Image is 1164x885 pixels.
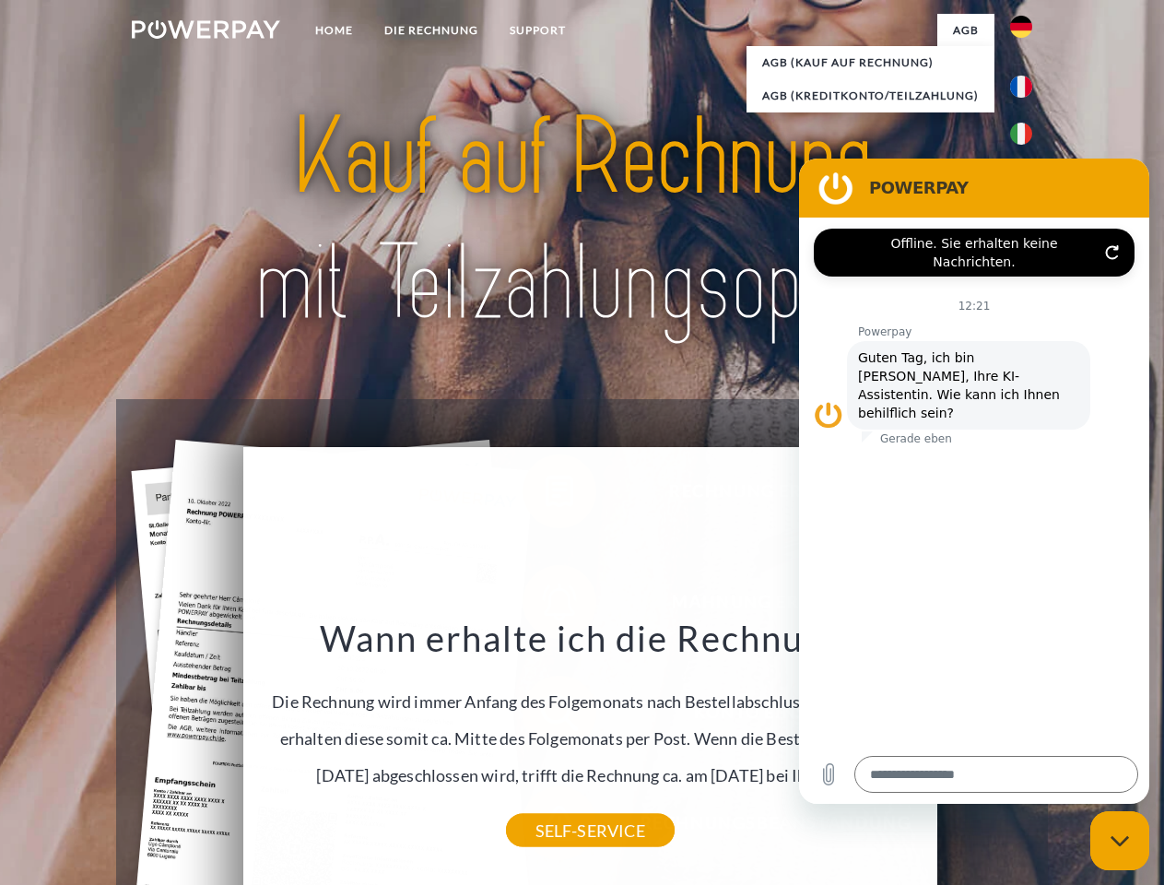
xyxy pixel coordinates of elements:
[937,14,994,47] a: agb
[253,616,926,831] div: Die Rechnung wird immer Anfang des Folgemonats nach Bestellabschluss generiert. Sie erhalten dies...
[747,46,994,79] a: AGB (Kauf auf Rechnung)
[1090,811,1149,870] iframe: Schaltfläche zum Öffnen des Messaging-Fensters; Konversation läuft
[494,14,582,47] a: SUPPORT
[300,14,369,47] a: Home
[132,20,280,39] img: logo-powerpay-white.svg
[1010,123,1032,145] img: it
[1010,76,1032,98] img: fr
[369,14,494,47] a: DIE RECHNUNG
[799,159,1149,804] iframe: Messaging-Fenster
[253,616,926,660] h3: Wann erhalte ich die Rechnung?
[506,814,675,847] a: SELF-SERVICE
[747,79,994,112] a: AGB (Kreditkonto/Teilzahlung)
[176,88,988,353] img: title-powerpay_de.svg
[1010,16,1032,38] img: de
